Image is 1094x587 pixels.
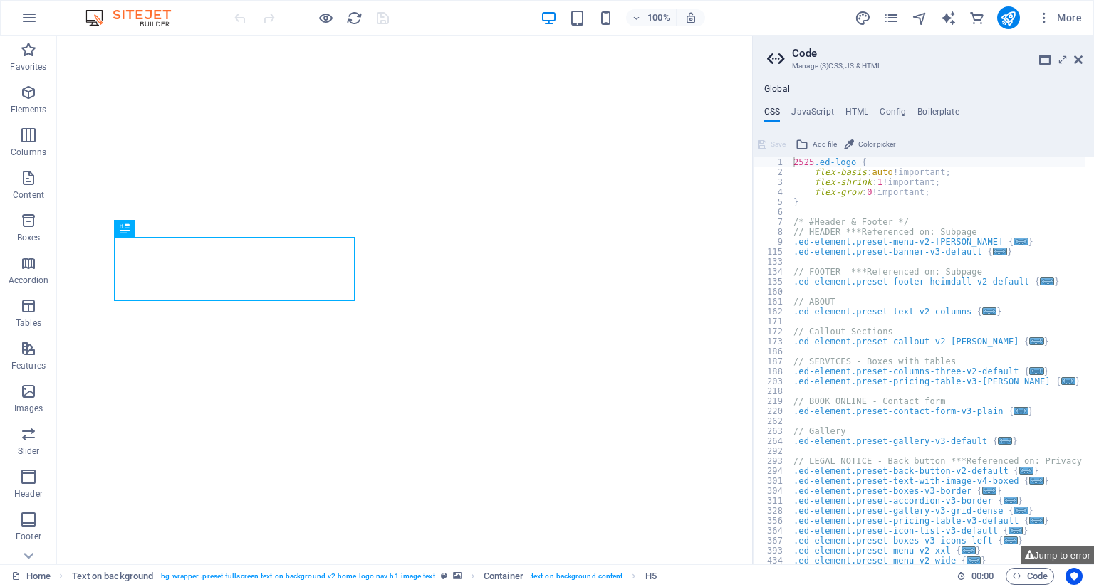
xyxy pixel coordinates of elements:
[754,436,792,446] div: 264
[754,516,792,526] div: 356
[791,107,833,122] h4: JavaScript
[317,9,334,26] button: Click here to leave preview mode and continue editing
[1030,517,1044,524] span: ...
[940,9,957,26] button: text_generator
[754,237,792,247] div: 9
[16,317,41,329] p: Tables
[754,347,792,356] div: 186
[842,136,897,153] button: Color picker
[484,568,523,585] span: Click to select. Double-click to edit
[72,568,154,585] span: Click to select. Double-click to edit
[754,337,792,347] div: 173
[16,531,41,542] p: Footer
[883,9,900,26] button: pages
[793,136,839,153] button: Add file
[754,496,792,506] div: 311
[855,10,871,26] i: Design (Ctrl+Alt+Y)
[754,536,792,546] div: 367
[981,571,984,581] span: :
[754,396,792,406] div: 219
[754,207,792,217] div: 6
[626,9,677,26] button: 100%
[754,227,792,237] div: 8
[754,366,792,376] div: 188
[754,506,792,516] div: 328
[11,147,46,158] p: Columns
[883,10,900,26] i: Pages (Ctrl+Alt+S)
[1061,377,1075,385] span: ...
[754,267,792,277] div: 134
[11,104,47,115] p: Elements
[969,9,986,26] button: commerce
[754,167,792,177] div: 2
[14,488,43,499] p: Header
[982,487,996,495] span: ...
[998,437,1012,445] span: ...
[962,546,976,554] span: ...
[982,307,996,315] span: ...
[13,189,44,201] p: Content
[858,136,895,153] span: Color picker
[912,9,929,26] button: navigator
[1040,277,1054,285] span: ...
[1021,546,1094,564] button: Jump to error
[754,287,792,297] div: 160
[764,84,790,95] h4: Global
[9,275,48,286] p: Accordion
[969,10,985,26] i: Commerce
[845,107,869,122] h4: HTML
[1030,367,1044,375] span: ...
[1019,467,1033,475] span: ...
[792,60,1054,73] h3: Manage (S)CSS, JS & HTML
[993,248,1007,255] span: ...
[345,9,363,26] button: reload
[813,136,837,153] span: Add file
[1014,238,1028,245] span: ...
[754,307,792,317] div: 162
[647,9,670,26] h6: 100%
[1014,507,1028,514] span: ...
[754,446,792,456] div: 292
[1031,6,1088,29] button: More
[645,568,657,585] span: Click to select. Double-click to edit
[11,360,46,371] p: Features
[880,107,906,122] h4: Config
[441,572,447,580] i: This element is a customizable preset
[1066,568,1083,585] button: Usercentrics
[754,187,792,197] div: 4
[754,546,792,556] div: 393
[754,386,792,396] div: 218
[754,317,792,327] div: 171
[1037,11,1082,25] span: More
[346,10,363,26] i: Reload page
[159,568,434,585] span: . bg-wrapper .preset-fullscreen-text-on-background-v2-home-logo-nav-h1-image-text
[940,10,957,26] i: AI Writer
[754,526,792,536] div: 364
[754,426,792,436] div: 263
[11,568,51,585] a: Click to cancel selection. Double-click to open Pages
[754,247,792,257] div: 115
[754,356,792,366] div: 187
[792,47,1083,60] h2: Code
[1030,477,1044,485] span: ...
[754,257,792,267] div: 133
[453,572,462,580] i: This element contains a background
[754,466,792,476] div: 294
[17,232,41,243] p: Boxes
[754,327,792,337] div: 172
[754,416,792,426] div: 262
[1012,568,1048,585] span: Code
[1030,337,1044,345] span: ...
[754,197,792,207] div: 5
[754,177,792,187] div: 3
[971,568,994,585] span: 00 00
[82,9,189,26] img: Editor Logo
[10,61,46,73] p: Favorites
[1000,10,1016,26] i: Publish
[912,10,928,26] i: Navigator
[1004,536,1018,544] span: ...
[72,568,657,585] nav: breadcrumb
[1004,497,1018,504] span: ...
[1014,407,1028,415] span: ...
[754,406,792,416] div: 220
